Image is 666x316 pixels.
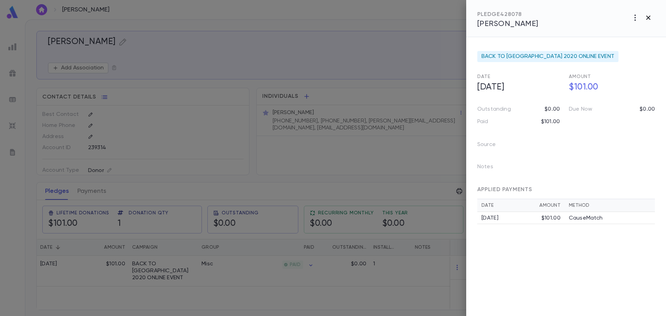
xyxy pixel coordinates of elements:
[640,106,655,113] p: $0.00
[477,74,490,79] span: Date
[481,53,614,60] span: BACK TO [GEOGRAPHIC_DATA] 2020 ONLINE EVENT
[545,106,560,113] p: $0.00
[565,80,655,95] h5: $101.00
[565,199,655,212] th: Method
[569,74,591,79] span: Amount
[477,106,511,113] p: Outstanding
[481,215,541,222] div: [DATE]
[569,106,592,113] p: Due Now
[473,80,563,95] h5: [DATE]
[481,203,539,208] div: Date
[541,215,561,222] div: $101.00
[477,139,507,153] p: Source
[477,118,488,125] p: Paid
[477,11,538,18] div: PLEDGE 428078
[477,51,618,62] div: BACK TO [GEOGRAPHIC_DATA] 2020 ONLINE EVENT
[477,20,538,28] span: [PERSON_NAME]
[541,118,560,125] p: $101.00
[477,161,504,175] p: Notes
[477,187,532,193] span: APPLIED PAYMENTS
[569,215,603,222] p: CauseMatch
[539,203,561,208] div: Amount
